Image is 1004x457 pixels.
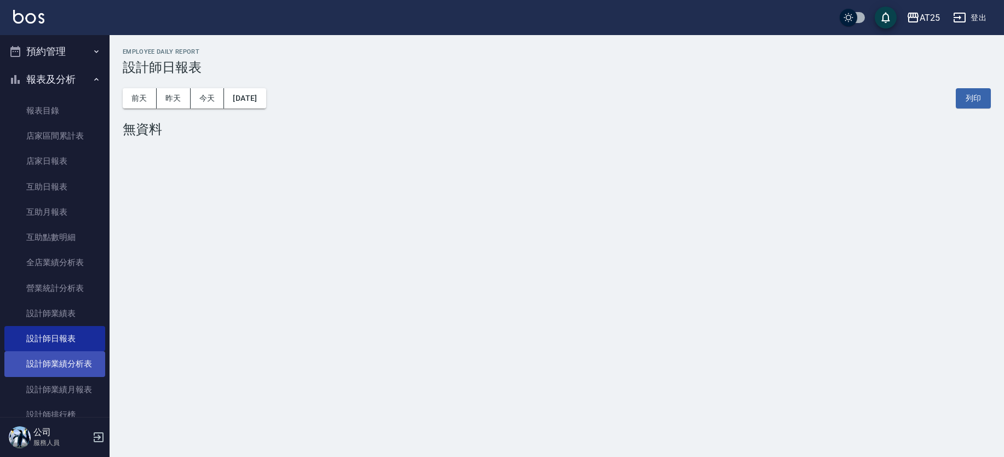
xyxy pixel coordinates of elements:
[4,377,105,402] a: 設計師業績月報表
[4,123,105,148] a: 店家區間累計表
[4,98,105,123] a: 報表目錄
[4,402,105,427] a: 設計師排行榜
[4,199,105,225] a: 互助月報表
[4,37,105,66] button: 預約管理
[902,7,944,29] button: AT25
[4,301,105,326] a: 設計師業績表
[33,427,89,438] h5: 公司
[123,122,991,137] div: 無資料
[920,11,940,25] div: AT25
[33,438,89,448] p: 服務人員
[123,60,991,75] h3: 設計師日報表
[157,88,191,108] button: 昨天
[4,225,105,250] a: 互助點數明細
[4,250,105,275] a: 全店業績分析表
[123,48,991,55] h2: Employee Daily Report
[4,148,105,174] a: 店家日報表
[123,88,157,108] button: 前天
[13,10,44,24] img: Logo
[4,326,105,351] a: 設計師日報表
[4,174,105,199] a: 互助日報表
[956,88,991,108] button: 列印
[191,88,225,108] button: 今天
[4,65,105,94] button: 報表及分析
[875,7,897,28] button: save
[224,88,266,108] button: [DATE]
[4,351,105,376] a: 設計師業績分析表
[4,276,105,301] a: 營業統計分析表
[9,426,31,448] img: Person
[949,8,991,28] button: 登出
